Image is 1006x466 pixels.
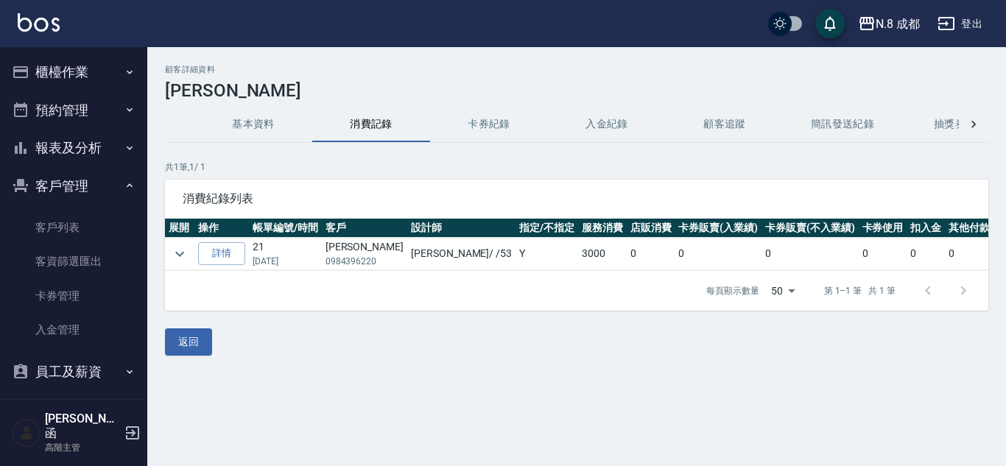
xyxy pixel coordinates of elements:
[6,353,141,391] button: 員工及薪資
[627,219,675,238] th: 店販消費
[430,107,548,142] button: 卡券紀錄
[165,65,988,74] h2: 顧客詳細資料
[627,238,675,270] td: 0
[6,53,141,91] button: 櫃檯作業
[859,219,907,238] th: 卡券使用
[516,238,578,270] td: Y
[675,238,761,270] td: 0
[326,255,404,268] p: 0984396220
[322,238,407,270] td: [PERSON_NAME]
[312,107,430,142] button: 消費記錄
[165,328,212,356] button: 返回
[907,219,945,238] th: 扣入金
[169,243,191,265] button: expand row
[765,271,801,311] div: 50
[907,238,945,270] td: 0
[322,219,407,238] th: 客戶
[6,129,141,167] button: 報表及分析
[824,284,896,297] p: 第 1–1 筆 共 1 筆
[183,191,971,206] span: 消費紀錄列表
[932,10,988,38] button: 登出
[6,391,141,429] button: 商品管理
[6,167,141,205] button: 客戶管理
[194,107,312,142] button: 基本資料
[165,160,988,174] p: 共 1 筆, 1 / 1
[6,91,141,130] button: 預約管理
[18,13,60,32] img: Logo
[761,219,859,238] th: 卡券販賣(不入業績)
[198,242,245,265] a: 詳情
[852,9,926,39] button: N.8 成都
[859,238,907,270] td: 0
[578,219,627,238] th: 服務消費
[876,15,920,33] div: N.8 成都
[6,279,141,313] a: 卡券管理
[45,441,120,454] p: 高階主管
[249,219,322,238] th: 帳單編號/時間
[165,80,988,101] h3: [PERSON_NAME]
[578,238,627,270] td: 3000
[6,244,141,278] a: 客資篩選匯出
[6,211,141,244] a: 客戶列表
[253,255,318,268] p: [DATE]
[761,238,859,270] td: 0
[516,219,578,238] th: 指定/不指定
[548,107,666,142] button: 入金紀錄
[407,219,516,238] th: 設計師
[45,412,120,441] h5: [PERSON_NAME]函
[784,107,901,142] button: 簡訊發送紀錄
[706,284,759,297] p: 每頁顯示數量
[6,313,141,347] a: 入金管理
[194,219,249,238] th: 操作
[666,107,784,142] button: 顧客追蹤
[165,219,194,238] th: 展開
[249,238,322,270] td: 21
[815,9,845,38] button: save
[12,418,41,448] img: Person
[675,219,761,238] th: 卡券販賣(入業績)
[407,238,516,270] td: [PERSON_NAME] / /53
